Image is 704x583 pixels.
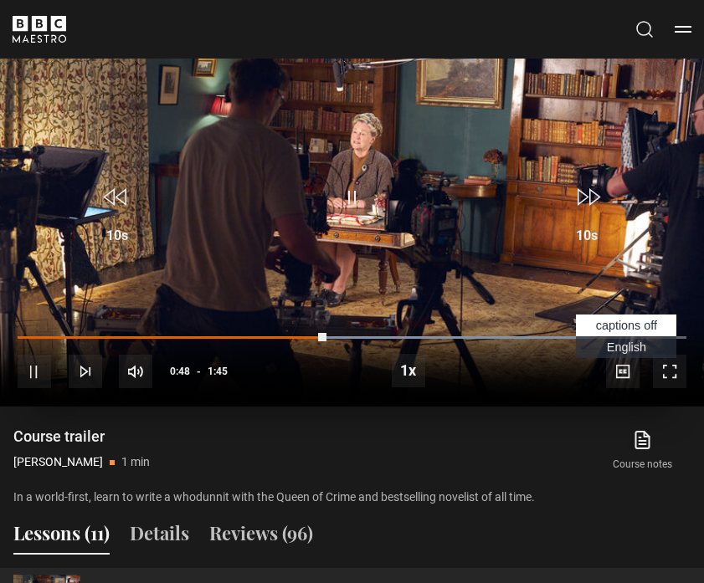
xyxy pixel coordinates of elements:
span: - [197,366,201,377]
button: Details [130,519,189,555]
button: Mute [119,355,152,388]
button: Toggle navigation [675,21,691,38]
button: Playback Rate [392,354,425,387]
p: In a world-first, learn to write a whodunnit with the Queen of Crime and bestselling novelist of ... [13,488,558,506]
button: Fullscreen [653,355,686,388]
span: 0:48 [170,356,190,386]
button: Pause [18,355,51,388]
div: Progress Bar [18,336,686,340]
span: captions off [596,319,657,332]
button: Lessons (11) [13,519,110,555]
button: Next Lesson [69,355,102,388]
span: English [607,340,646,354]
p: [PERSON_NAME] [13,453,103,471]
a: Course notes [595,427,691,475]
h1: Course trailer [13,427,150,447]
p: 1 min [121,453,150,471]
span: 1:45 [208,356,228,386]
button: Captions [606,355,640,388]
button: Reviews (96) [209,519,313,555]
svg: BBC Maestro [13,16,66,43]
